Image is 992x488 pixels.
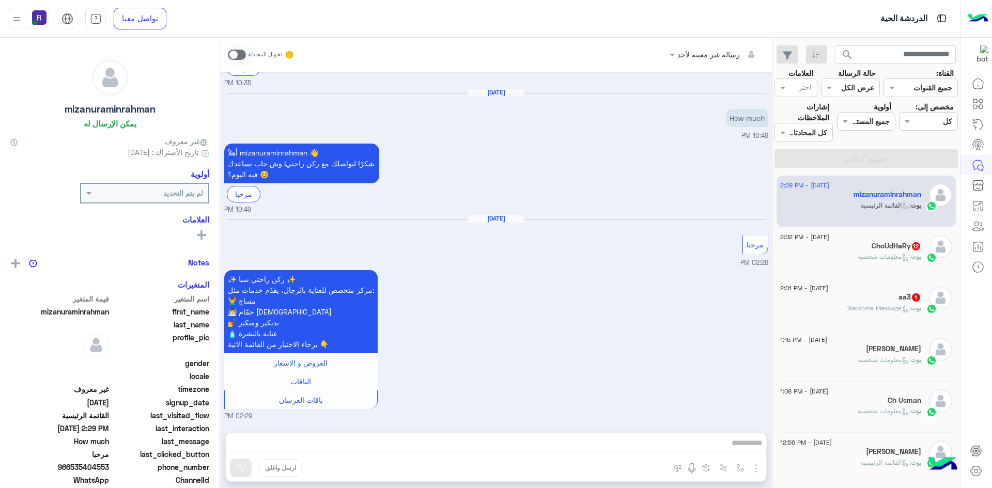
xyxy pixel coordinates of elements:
span: القائمة الرئيسية [10,410,109,421]
div: اختر [799,82,813,95]
img: defaultAdmin.png [83,332,109,358]
img: tab [61,13,73,25]
p: 12/6/2025, 10:49 PM [224,144,379,183]
span: last_name [111,319,210,330]
img: Logo [968,8,988,29]
label: مخصص إلى: [916,101,954,112]
img: profile [10,12,23,25]
h5: ChoUdHaRy [872,242,921,250]
span: search [841,49,854,61]
span: 2025-08-17T11:29:25.716Z [10,423,109,434]
img: defaultAdmin.png [929,338,952,361]
span: 12 [912,242,920,250]
img: hulul-logo.png [925,447,961,483]
span: غير معروف [10,384,109,395]
div: مرحبا [227,186,260,202]
label: أولوية [874,101,891,112]
span: gender [111,358,210,369]
button: تطبيق الفلاتر [774,149,958,168]
span: How much [10,436,109,447]
img: userImage [32,10,47,25]
span: بوت [911,253,921,260]
img: defaultAdmin.png [92,60,128,95]
span: [DATE] - 12:56 PM [780,438,832,447]
span: الباقات [290,377,311,386]
span: ChannelId [111,475,210,485]
span: last_interaction [111,423,210,434]
h6: [DATE] [468,89,524,96]
span: مرحبا [10,449,109,460]
span: profile_pic [111,332,210,356]
span: timezone [111,384,210,395]
a: tab [85,8,106,29]
h6: [DATE] [468,215,524,222]
span: last_clicked_button [111,449,210,460]
p: 17/8/2025, 2:29 PM [224,270,378,353]
span: 2 [10,475,109,485]
span: [DATE] - 2:02 PM [780,232,829,242]
h5: ابو حسام [866,344,921,353]
button: search [835,45,860,68]
span: mizanuraminrahman [10,306,109,317]
span: [DATE] - 2:29 PM [780,181,829,190]
h5: mizanuraminrahman [854,190,921,199]
span: 1 [912,293,920,302]
img: WhatsApp [926,407,937,417]
h6: أولوية [191,169,209,179]
img: defaultAdmin.png [929,235,952,258]
span: : Welcome Message [847,304,911,312]
span: بوت [911,356,921,364]
img: defaultAdmin.png [929,389,952,413]
span: signup_date [111,397,210,408]
span: 966535404553 [10,462,109,473]
img: 322853014244696 [970,45,988,64]
span: 02:29 PM [740,259,768,266]
span: : معلومات شخصية [858,356,911,364]
span: غير معروف [165,136,209,147]
img: tab [90,13,102,25]
span: بوت [911,459,921,466]
span: : القائمة الرئيسية [861,201,911,209]
span: بوت [911,304,921,312]
span: [DATE] - 1:15 PM [780,335,827,344]
span: null [10,358,109,369]
a: تواصل معنا [114,8,166,29]
h5: Ch Usman [888,396,921,405]
h5: mizanuraminrahman [65,103,156,115]
img: notes [29,259,37,267]
img: WhatsApp [926,355,937,366]
button: ارسل واغلق [259,459,302,477]
img: add [11,259,20,268]
span: العروض و الاسعار [274,358,328,367]
h5: aa3 [898,293,921,302]
h6: المتغيرات [178,280,209,289]
span: last_visited_flow [111,410,210,421]
h6: Notes [188,258,209,267]
h6: العلامات [10,215,209,224]
img: defaultAdmin.png [929,440,952,464]
span: باقات العرسان [279,396,323,404]
h5: محمد حاتم [866,447,921,456]
img: tab [935,12,948,25]
label: القناة: [936,68,954,78]
label: حالة الرسالة [838,68,876,78]
p: 12/6/2025, 10:49 PM [726,109,768,127]
span: 02:29 PM [224,412,252,421]
img: WhatsApp [926,304,937,314]
span: 10:49 PM [224,205,251,215]
span: 10:35 PM [224,78,251,88]
span: phone_number [111,462,210,473]
span: بوت [911,407,921,415]
img: defaultAdmin.png [929,183,952,207]
p: الدردشة الحية [880,12,927,26]
label: إشارات الملاحظات [774,101,829,123]
span: تاريخ الأشتراك : [DATE] [128,147,199,158]
h6: يمكن الإرسال له [84,119,136,128]
span: : القائمة الرئيسية [861,459,911,466]
img: WhatsApp [926,201,937,211]
small: تحويل المحادثة [248,51,282,59]
label: العلامات [788,68,813,78]
span: اسم المتغير [111,293,210,304]
span: : معلومات شخصية [858,407,911,415]
span: 2025-06-03T19:34:04.47Z [10,397,109,408]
